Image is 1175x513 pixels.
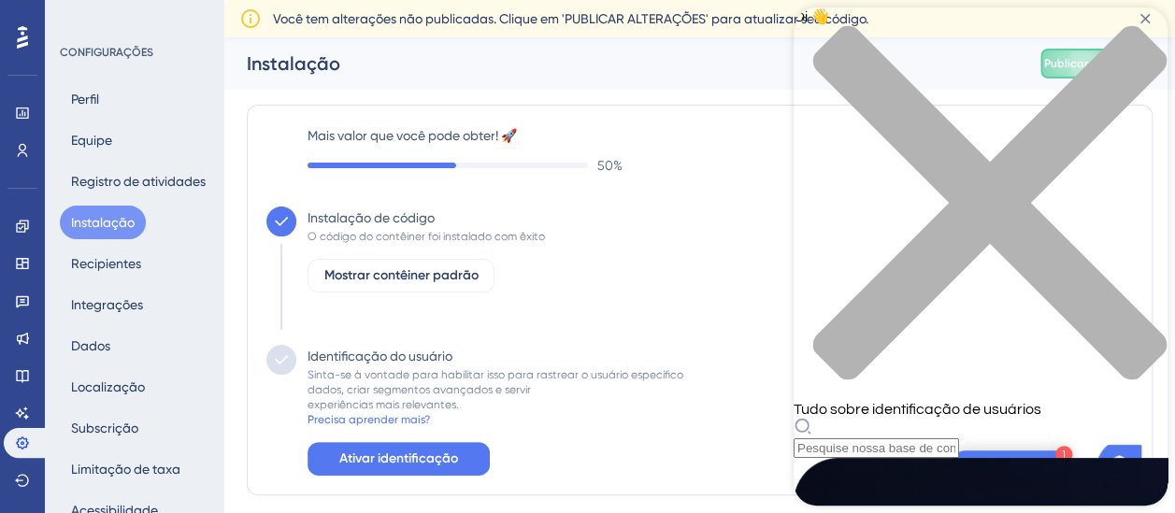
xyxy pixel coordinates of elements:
[273,7,868,30] span: Você tem alterações não publicadas. Clique em 'PUBLICAR ALTERAÇÕES' para atualizar seu código.
[308,442,490,476] button: Ativar identificação
[15,5,168,27] span: Identificação do usuário
[60,370,156,404] button: Localização
[247,50,994,77] div: Instalação
[324,264,479,287] span: Mostrar contêiner padrão
[60,45,211,60] div: CONFIGURAÇÕES
[339,448,458,470] span: Ativar identificação
[60,247,152,280] button: Recipientes
[60,123,123,157] button: Equipe
[308,229,545,244] div: O código do contêiner foi instalado com êxito
[60,164,217,198] button: Registro de atividades
[308,259,494,292] button: Mostrar contêiner padrão
[6,11,39,45] img: texto alternativo de imagem do iniciador
[308,207,435,229] div: Instalação de código
[308,345,452,367] div: Identificação do usuário
[60,329,122,363] button: Dados
[308,124,1133,147] label: Mais valor que você pode obter! 🚀
[60,206,146,239] button: Instalação
[308,367,683,412] div: Sinta-se à vontade para habilitar isso para rastrear o usuário específico dados, criar segmentos ...
[597,158,613,173] font: 50
[308,412,430,427] div: Precisa aprender mais?
[60,82,110,116] button: Perfil
[60,411,150,445] button: Subscrição
[60,452,192,486] button: Limitação de taxa
[597,154,623,177] span: %
[60,288,154,321] button: Integrações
